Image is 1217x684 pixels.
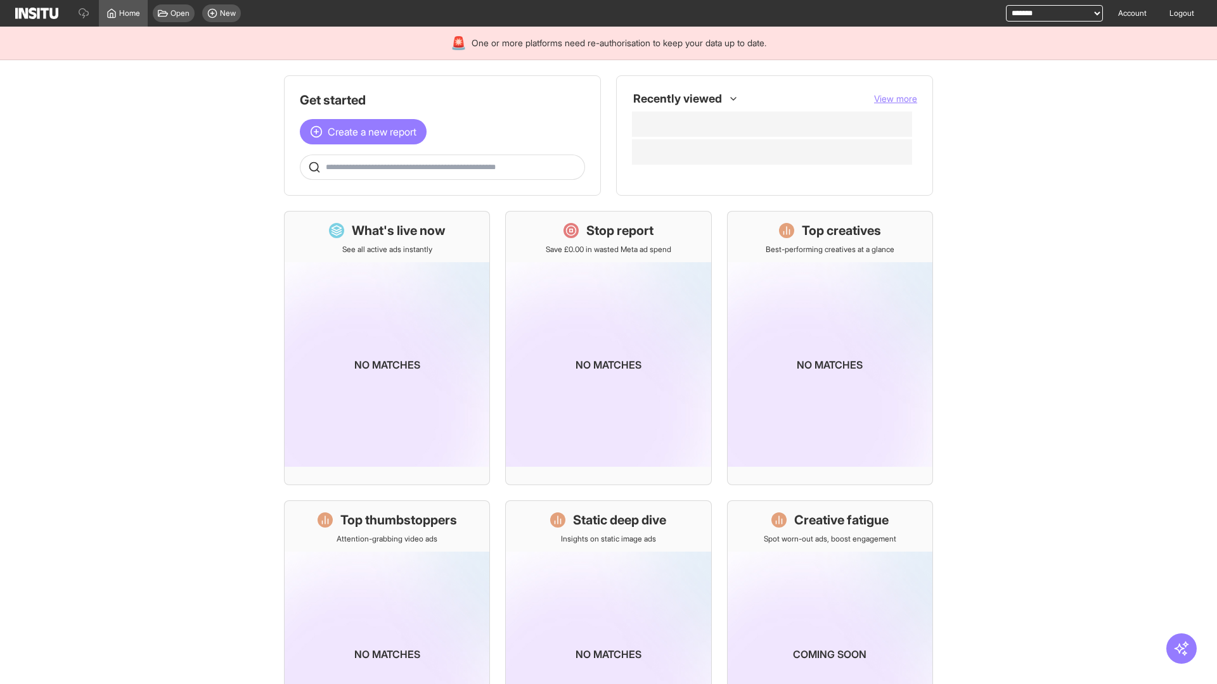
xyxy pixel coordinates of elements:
[337,534,437,544] p: Attention-grabbing video ads
[727,211,933,485] a: Top creativesBest-performing creatives at a glanceNo matches
[728,262,932,467] img: coming-soon-gradient_kfitwp.png
[802,222,881,239] h1: Top creatives
[561,534,656,544] p: Insights on static image ads
[220,8,236,18] span: New
[171,8,190,18] span: Open
[340,511,457,529] h1: Top thumbstoppers
[285,262,489,467] img: coming-soon-gradient_kfitwp.png
[451,34,467,52] div: 🚨
[354,357,420,372] p: No matches
[352,222,446,239] h1: What's live now
[342,244,432,255] p: See all active ads instantly
[15,8,58,19] img: Logo
[797,357,863,372] p: No matches
[546,244,671,255] p: Save £0.00 in wasted Meta ad spend
[874,93,917,104] span: View more
[766,244,894,255] p: Best-performing creatives at a glance
[505,211,711,485] a: Stop reportSave £0.00 in wasted Meta ad spendNo matches
[300,119,427,144] button: Create a new report
[284,211,490,485] a: What's live nowSee all active ads instantlyNo matches
[300,91,585,109] h1: Get started
[576,647,641,662] p: No matches
[576,357,641,372] p: No matches
[506,262,711,467] img: coming-soon-gradient_kfitwp.png
[328,124,416,139] span: Create a new report
[874,92,917,105] button: View more
[472,37,766,49] span: One or more platforms need re-authorisation to keep your data up to date.
[586,222,654,239] h1: Stop report
[119,8,140,18] span: Home
[573,511,666,529] h1: Static deep dive
[354,647,420,662] p: No matches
